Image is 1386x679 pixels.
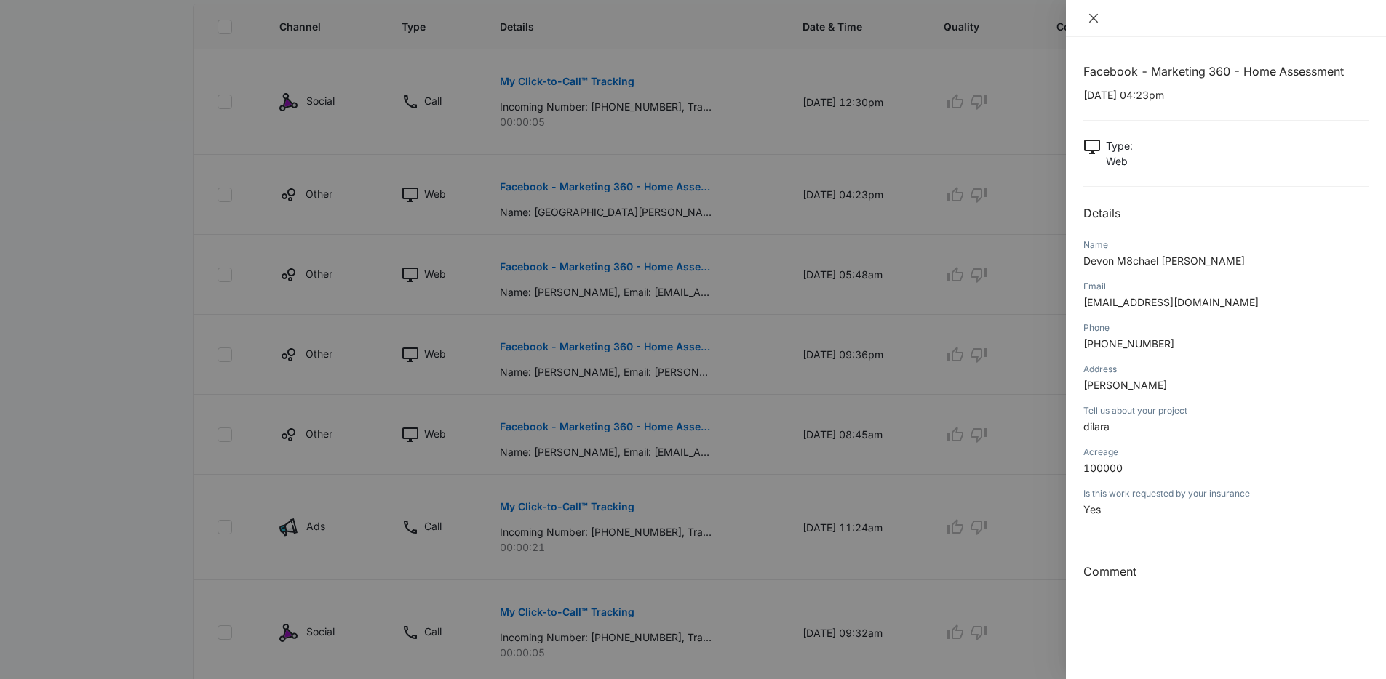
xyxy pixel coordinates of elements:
div: Is this work requested by your insurance [1083,487,1369,500]
span: 100000 [1083,462,1123,474]
div: Domain: [DOMAIN_NAME] [38,38,160,49]
h2: Details [1083,204,1369,222]
div: Tell us about your project [1083,404,1369,417]
div: Phone [1083,321,1369,334]
button: Close [1083,12,1104,25]
div: Keywords by Traffic [161,86,245,95]
div: v 4.0.25 [41,23,71,35]
h3: Comment [1083,563,1369,580]
div: Email [1083,280,1369,293]
span: [EMAIL_ADDRESS][DOMAIN_NAME] [1083,296,1259,308]
img: logo_orange.svg [23,23,35,35]
span: Devon M8chael [PERSON_NAME] [1083,254,1245,267]
p: [DATE] 04:23pm [1083,87,1369,103]
span: [PHONE_NUMBER] [1083,337,1174,350]
div: Domain Overview [55,86,130,95]
img: tab_domain_overview_orange.svg [39,84,51,96]
h1: Facebook - Marketing 360 - Home Assessment [1083,63,1369,80]
img: tab_keywords_by_traffic_grey.svg [145,84,156,96]
span: dilara [1083,420,1110,433]
span: close [1088,12,1099,24]
div: Name [1083,238,1369,252]
span: [PERSON_NAME] [1083,379,1167,391]
p: Type : [1106,138,1133,153]
span: Yes [1083,503,1101,515]
img: website_grey.svg [23,38,35,49]
div: Acreage [1083,446,1369,459]
p: Web [1106,153,1133,169]
div: Address [1083,363,1369,376]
